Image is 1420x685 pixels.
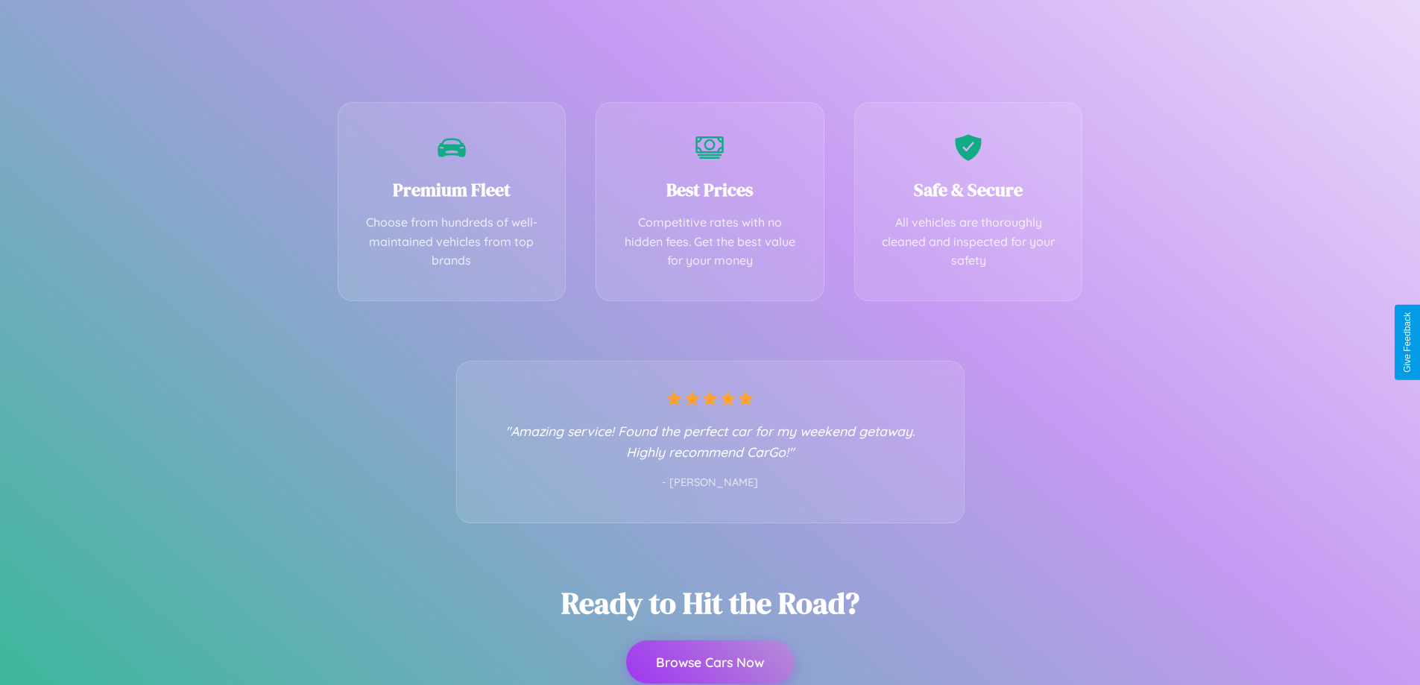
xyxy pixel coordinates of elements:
h3: Safe & Secure [877,177,1060,202]
h2: Ready to Hit the Road? [561,583,859,623]
div: Give Feedback [1402,312,1413,373]
h3: Premium Fleet [361,177,543,202]
p: Competitive rates with no hidden fees. Get the best value for your money [619,213,801,271]
p: "Amazing service! Found the perfect car for my weekend getaway. Highly recommend CarGo!" [487,420,934,462]
p: - [PERSON_NAME] [487,473,934,493]
p: All vehicles are thoroughly cleaned and inspected for your safety [877,213,1060,271]
button: Browse Cars Now [626,640,794,684]
p: Choose from hundreds of well-maintained vehicles from top brands [361,213,543,271]
h3: Best Prices [619,177,801,202]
